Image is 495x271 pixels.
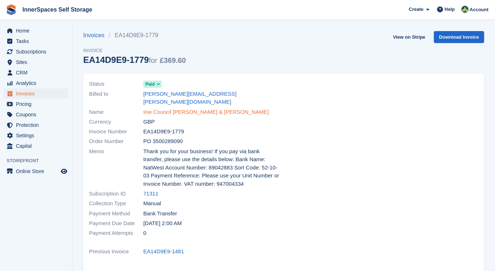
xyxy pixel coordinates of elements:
span: Storefront [7,157,72,164]
span: Account [470,6,488,13]
a: Preview store [60,167,68,176]
a: Paid [143,80,162,88]
span: Status [89,80,143,88]
span: Subscription ID [89,190,143,198]
div: EA14D9E9-1779 [83,55,186,65]
a: Iow Council [PERSON_NAME] & [PERSON_NAME] [143,108,269,116]
a: [PERSON_NAME][EMAIL_ADDRESS][PERSON_NAME][DOMAIN_NAME] [143,90,279,106]
span: EA14D9E9-1779 [143,128,184,136]
a: menu [4,57,68,67]
nav: breadcrumbs [83,31,186,40]
span: Tasks [16,36,59,46]
a: menu [4,36,68,46]
span: for [149,56,157,64]
a: menu [4,78,68,88]
span: Sites [16,57,59,67]
span: Thank you for your business! If you pay via bank transfer, please use the details below: Bank Nam... [143,147,279,188]
span: Billed to [89,90,143,106]
a: menu [4,99,68,109]
span: Manual [143,199,161,208]
time: 2025-07-25 01:00:00 UTC [143,219,182,228]
span: Collection Type [89,199,143,208]
a: menu [4,109,68,120]
span: Invoice [83,47,186,54]
span: Online Store [16,166,59,176]
span: Capital [16,141,59,151]
a: View on Stripe [390,31,428,43]
span: Analytics [16,78,59,88]
span: PO 3500289090 [143,137,183,146]
a: menu [4,130,68,141]
span: Pricing [16,99,59,109]
span: Name [89,108,143,116]
span: Paid [145,81,155,87]
img: stora-icon-8386f47178a22dfd0bd8f6a31ec36ba5ce8667c1dd55bd0f319d3a0aa187defe.svg [6,4,17,15]
span: Bank Transfer [143,210,177,218]
span: Order Number [89,137,143,146]
a: EA14D9E9-1481 [143,248,184,256]
span: Payment Method [89,210,143,218]
a: menu [4,68,68,78]
span: GBP [143,118,155,126]
a: menu [4,47,68,57]
span: Coupons [16,109,59,120]
a: menu [4,120,68,130]
span: Memo [89,147,143,188]
span: Home [16,26,59,36]
a: menu [4,141,68,151]
span: Subscriptions [16,47,59,57]
span: £369.60 [160,56,186,64]
span: Protection [16,120,59,130]
span: Help [445,6,455,13]
span: Settings [16,130,59,141]
a: 71311 [143,190,158,198]
span: Payment Attempts [89,229,143,237]
a: menu [4,166,68,176]
span: Invoice Number [89,128,143,136]
span: 0 [143,229,146,237]
span: Create [409,6,423,13]
span: Invoices [16,89,59,99]
a: menu [4,26,68,36]
span: Previous Invoice [89,248,143,256]
img: Paula Amey [461,6,469,13]
span: Currency [89,118,143,126]
a: InnerSpaces Self Storage [20,4,95,16]
span: Payment Due Date [89,219,143,228]
a: menu [4,89,68,99]
a: Download Invoice [434,31,484,43]
span: CRM [16,68,59,78]
a: Invoices [83,31,109,40]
